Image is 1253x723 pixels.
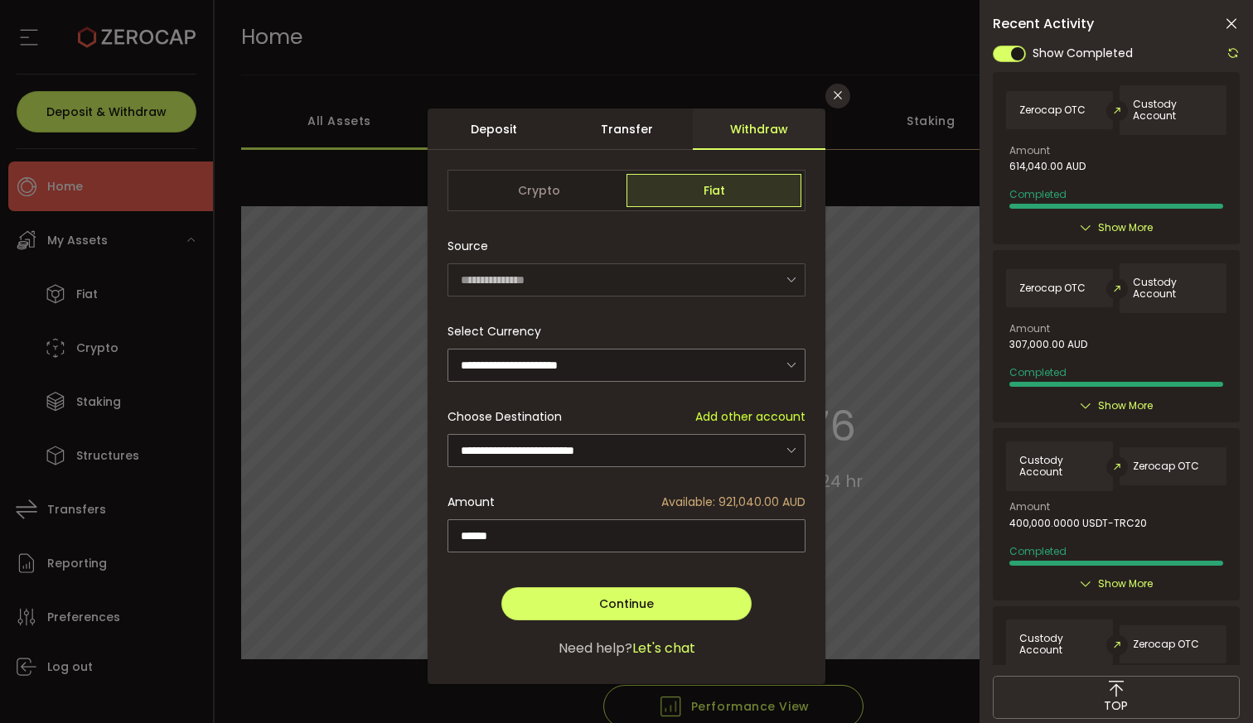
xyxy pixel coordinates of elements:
span: Custody Account [1133,99,1213,122]
span: Choose Destination [447,408,562,426]
span: Zerocap OTC [1133,460,1199,472]
span: 400,000.0000 USDT-TRC20 [1009,518,1147,529]
div: Deposit [428,108,560,150]
span: Custody Account [1019,455,1100,478]
span: Amount [1009,502,1050,512]
div: Withdraw [693,108,825,150]
span: Let's chat [632,639,695,658]
span: Amount [447,494,495,511]
span: Recent Activity [993,17,1094,31]
span: Completed [1009,544,1067,558]
span: Zerocap OTC [1019,282,1086,294]
span: Fiat [626,174,801,207]
div: Transfer [560,108,693,150]
span: Available: 921,040.00 AUD [661,494,805,511]
span: Zerocap OTC [1019,104,1086,116]
span: 614,040.00 AUD [1009,161,1086,172]
span: Custody Account [1133,277,1213,300]
div: dialog [428,108,825,684]
span: 307,000.00 AUD [1009,339,1087,350]
span: Need help? [559,639,632,658]
span: Add other account [695,408,805,426]
span: Completed [1009,365,1067,379]
span: Show Completed [1033,45,1133,62]
span: Continue [599,595,654,612]
span: Show More [1098,398,1153,414]
span: Amount [1009,146,1050,156]
span: Show More [1098,219,1153,236]
button: Close [825,84,850,108]
span: Crypto [452,174,626,207]
label: Select Currency [447,323,551,340]
span: Amount [1009,324,1050,334]
span: Custody Account [1019,633,1100,656]
iframe: Chat Widget [1056,544,1253,723]
button: Continue [501,587,752,620]
span: Completed [1009,187,1067,201]
span: Source [447,229,488,263]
